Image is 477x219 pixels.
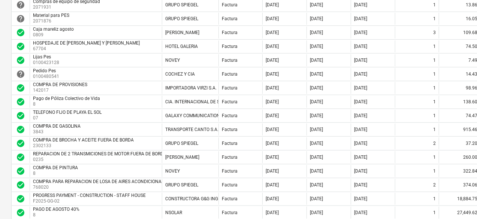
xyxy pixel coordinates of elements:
[354,44,367,49] div: [DATE]
[266,196,279,201] div: [DATE]
[310,182,323,188] div: [DATE]
[33,82,87,87] div: COMPRA DE PROVISIONES
[433,155,436,160] div: 1
[310,196,323,201] div: [DATE]
[33,87,89,94] p: 142017
[33,143,135,149] p: 2302133
[433,182,436,188] div: 2
[266,155,279,160] div: [DATE]
[16,167,25,176] span: check_circle
[16,125,25,134] span: check_circle
[16,194,25,203] div: La factura fue aprobada
[433,44,436,49] div: 1
[16,167,25,176] div: La factura fue aprobada
[16,56,25,65] span: check_circle
[16,56,25,65] div: La factura fue aprobada
[33,137,134,143] div: COMPRA DE BROCHA Y ACEITE FUERA DE BORDA
[33,129,82,135] p: 3843
[354,72,367,77] div: [DATE]
[16,0,25,9] div: La factura está esperando una aprobación.
[433,127,436,132] div: 1
[33,60,59,66] p: 0100423128
[165,141,198,146] div: GRUPO SPIEGEL
[33,27,74,32] div: Caja mareliz agosto
[433,2,436,7] div: 1
[433,16,436,21] div: 1
[33,179,210,184] div: COMPRA PARA REPARACION DE LOSA DE AIRES ACONDICIONADOS CASA DE LA PLAYA
[310,30,323,35] div: [DATE]
[16,28,25,37] span: check_circle
[165,85,217,91] div: IMPORTADORA VIRZI S.A.
[165,2,198,7] div: GRUPO SPIEGEL
[354,141,367,146] div: [DATE]
[354,210,367,215] div: [DATE]
[16,42,25,51] span: check_circle
[33,193,146,198] div: PROGRESS PAYMENT - CONSTRUCTION - STAFF HOUSE
[222,196,238,201] div: Factura
[310,2,323,7] div: [DATE]
[310,210,323,215] div: [DATE]
[222,44,238,49] div: Factura
[266,72,279,77] div: [DATE]
[433,113,436,118] div: 1
[33,110,102,115] div: TELEFONO FIJO DE PLAYA EL SOL
[165,113,236,118] div: GALAXY COMMUNICATIONS CORP.
[33,165,78,170] div: COMPRA DE PINTURA
[33,13,69,18] div: Material para PES
[16,125,25,134] div: La factura fue aprobada
[165,182,198,188] div: GRUPO SPIEGEL
[222,210,238,215] div: Factura
[165,196,247,201] div: CONSTRUCTORA G&G INGENIEROS, S.A.,
[354,85,367,91] div: [DATE]
[266,44,279,49] div: [DATE]
[16,139,25,148] div: La factura fue aprobada
[222,72,238,77] div: Factura
[33,96,100,101] div: Pago de Póliza Colectivo de Vida
[354,155,367,160] div: [DATE]
[16,0,25,9] span: help
[165,99,234,104] div: CIA. INTERNACIONAL DE SEGURO
[310,99,323,104] div: [DATE]
[165,72,195,77] div: COCHEZ Y CIA
[33,32,75,38] p: 0809
[33,156,168,163] p: 0235
[33,101,102,107] p: 8
[16,97,25,106] span: check_circle
[16,70,25,79] span: help
[16,208,25,217] div: La factura fue aprobada
[266,58,279,63] div: [DATE]
[310,72,323,77] div: [DATE]
[266,182,279,188] div: [DATE]
[310,155,323,160] div: [DATE]
[354,58,367,63] div: [DATE]
[222,127,238,132] div: Factura
[222,113,238,118] div: Factura
[433,99,436,104] div: 1
[16,70,25,79] div: La factura está esperando una aprobación.
[354,196,367,201] div: [DATE]
[222,182,238,188] div: Factura
[222,2,238,7] div: Factura
[266,85,279,91] div: [DATE]
[354,2,367,7] div: [DATE]
[310,113,323,118] div: [DATE]
[310,168,323,174] div: [DATE]
[266,30,279,35] div: [DATE]
[433,210,436,215] div: 1
[33,207,79,212] div: PAGO DE AGOSTO 40%
[222,16,238,21] div: Factura
[165,210,182,215] div: NSOLAR
[222,30,238,35] div: Factura
[266,113,279,118] div: [DATE]
[310,141,323,146] div: [DATE]
[222,58,238,63] div: Factura
[222,168,238,174] div: Factura
[165,58,180,63] div: NOVEY
[433,85,436,91] div: 1
[33,151,166,156] div: REPARACION DE 2 TRANSMICIONES DE MOTOR FUERA DE BORDA
[433,30,436,35] div: 3
[33,73,59,80] p: 0100480541
[310,44,323,49] div: [DATE]
[433,72,436,77] div: 1
[16,111,25,120] span: check_circle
